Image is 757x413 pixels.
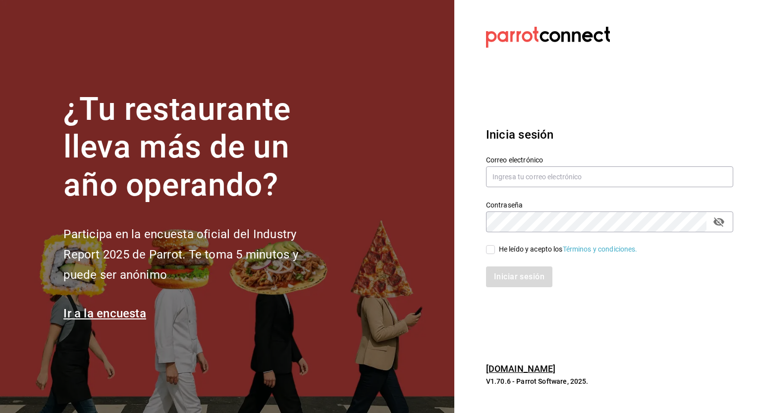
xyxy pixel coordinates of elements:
input: Ingresa tu correo electrónico [486,166,733,187]
div: He leído y acepto los [499,244,638,255]
h3: Inicia sesión [486,126,733,144]
label: Contraseña [486,201,733,208]
label: Correo electrónico [486,156,733,163]
h2: Participa en la encuesta oficial del Industry Report 2025 de Parrot. Te toma 5 minutos y puede se... [63,224,331,285]
button: passwordField [710,213,727,230]
p: V1.70.6 - Parrot Software, 2025. [486,376,733,386]
a: Ir a la encuesta [63,307,146,320]
a: Términos y condiciones. [563,245,638,253]
a: [DOMAIN_NAME] [486,363,556,374]
h1: ¿Tu restaurante lleva más de un año operando? [63,91,331,205]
